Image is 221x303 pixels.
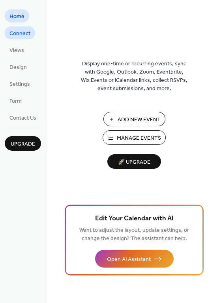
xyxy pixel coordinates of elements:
span: Upgrade [11,140,35,148]
a: Connect [5,26,35,39]
span: Open AI Assistant [107,255,151,264]
span: Views [9,46,24,55]
span: Design [9,63,27,72]
button: Upgrade [5,136,41,151]
span: Home [9,13,24,21]
a: Form [5,94,26,107]
button: Add New Event [103,112,165,126]
span: Settings [9,80,30,89]
span: Want to adjust the layout, update settings, or change the design? The assistant can help. [79,225,189,244]
a: Home [5,9,29,22]
button: Open AI Assistant [95,250,174,268]
span: Add New Event [118,116,161,124]
span: Edit Your Calendar with AI [95,213,174,224]
button: 🚀 Upgrade [107,154,161,169]
span: Contact Us [9,114,36,122]
button: Manage Events [103,130,166,145]
span: Manage Events [117,134,161,142]
a: Settings [5,77,35,90]
span: Connect [9,30,30,38]
a: Design [5,60,32,73]
a: Contact Us [5,111,41,124]
a: Views [5,43,29,56]
span: Form [9,97,22,105]
span: 🚀 Upgrade [112,157,156,168]
span: Display one-time or recurring events, sync with Google, Outlook, Zoom, Eventbrite, Wix Events or ... [81,60,187,93]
